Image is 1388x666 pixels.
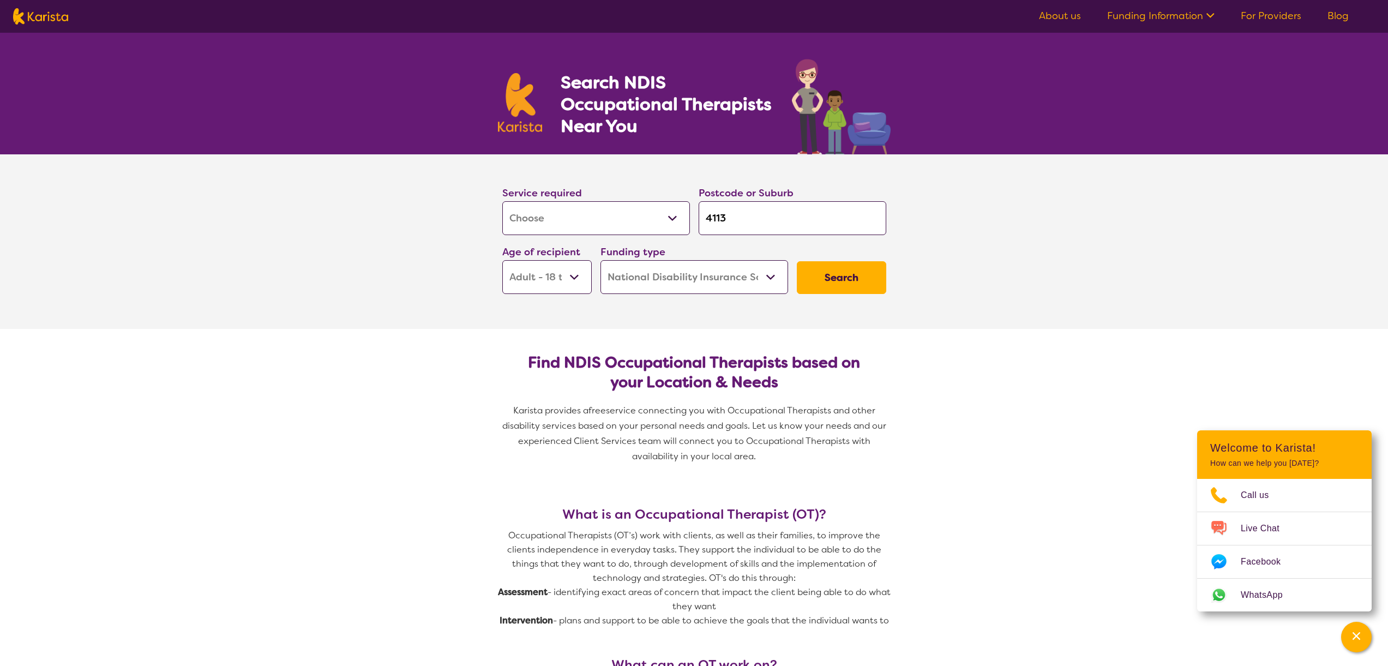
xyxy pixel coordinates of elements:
a: Blog [1327,9,1349,22]
h1: Search NDIS Occupational Therapists Near You [561,71,773,137]
span: service connecting you with Occupational Therapists and other disability services based on your p... [502,405,888,462]
span: WhatsApp [1241,587,1296,603]
img: Karista logo [498,73,543,132]
img: Karista logo [13,8,68,25]
span: Call us [1241,487,1282,503]
h3: What is an Occupational Therapist (OT)? [498,507,891,522]
span: free [588,405,606,416]
strong: Intervention [500,615,553,626]
img: occupational-therapy [792,59,891,154]
p: - identifying exact areas of concern that impact the client being able to do what they want [498,585,891,614]
p: Occupational Therapists (OT’s) work with clients, as well as their families, to improve the clien... [498,529,891,585]
input: Type [699,201,886,235]
div: Channel Menu [1197,430,1372,611]
a: Web link opens in a new tab. [1197,579,1372,611]
label: Funding type [600,245,665,259]
p: How can we help you [DATE]? [1210,459,1359,468]
span: Live Chat [1241,520,1293,537]
button: Channel Menu [1341,622,1372,652]
a: For Providers [1241,9,1301,22]
button: Search [797,261,886,294]
p: - plans and support to be able to achieve the goals that the individual wants to [498,614,891,628]
h2: Find NDIS Occupational Therapists based on your Location & Needs [511,353,878,392]
label: Postcode or Suburb [699,187,794,200]
h2: Welcome to Karista! [1210,441,1359,454]
ul: Choose channel [1197,479,1372,611]
span: Karista provides a [513,405,588,416]
a: About us [1039,9,1081,22]
strong: Assessment [498,586,548,598]
a: Funding Information [1107,9,1215,22]
span: Facebook [1241,554,1294,570]
label: Age of recipient [502,245,580,259]
label: Service required [502,187,582,200]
